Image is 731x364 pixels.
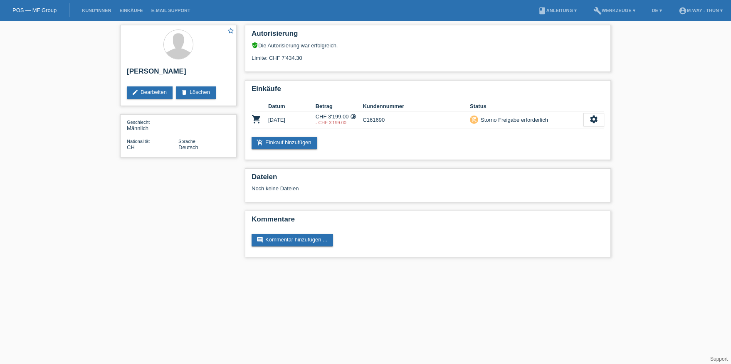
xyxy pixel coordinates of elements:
[178,139,195,144] span: Sprache
[127,67,230,80] h2: [PERSON_NAME]
[252,234,333,246] a: commentKommentar hinzufügen ...
[252,42,604,49] div: Die Autorisierung war erfolgreich.
[252,185,506,192] div: Noch keine Dateien
[538,7,546,15] i: book
[12,7,57,13] a: POS — MF Group
[127,139,150,144] span: Nationalität
[316,111,363,128] td: CHF 3'199.00
[363,101,470,111] th: Kundennummer
[252,42,258,49] i: verified_user
[227,27,235,36] a: star_border
[176,86,216,99] a: deleteLöschen
[679,7,687,15] i: account_circle
[252,173,604,185] h2: Dateien
[252,30,604,42] h2: Autorisierung
[593,7,602,15] i: build
[127,119,178,131] div: Männlich
[648,8,666,13] a: DE ▾
[252,137,317,149] a: add_shopping_cartEinkauf hinzufügen
[78,8,115,13] a: Kund*innen
[478,116,548,124] div: Storno Freigabe erforderlich
[127,144,135,150] span: Schweiz
[589,115,598,124] i: settings
[252,215,604,228] h2: Kommentare
[252,114,262,124] i: POSP00025781
[534,8,581,13] a: bookAnleitung ▾
[710,356,728,362] a: Support
[252,85,604,97] h2: Einkäufe
[268,111,316,128] td: [DATE]
[674,8,727,13] a: account_circlem-way - Thun ▾
[252,49,604,61] div: Limite: CHF 7'434.30
[257,236,263,243] i: comment
[227,27,235,34] i: star_border
[132,89,138,96] i: edit
[268,101,316,111] th: Datum
[127,86,173,99] a: editBearbeiten
[589,8,640,13] a: buildWerkzeuge ▾
[471,116,477,122] i: remove_shopping_cart
[257,139,263,146] i: add_shopping_cart
[181,89,188,96] i: delete
[147,8,195,13] a: E-Mail Support
[363,111,470,128] td: C161690
[316,101,363,111] th: Betrag
[350,113,356,120] i: Fixe Raten (24 Raten)
[470,101,583,111] th: Status
[115,8,147,13] a: Einkäufe
[178,144,198,150] span: Deutsch
[127,120,150,125] span: Geschlecht
[316,120,363,125] div: 04.09.2025 / Falscher Betrag neuer Betrag 3000.--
